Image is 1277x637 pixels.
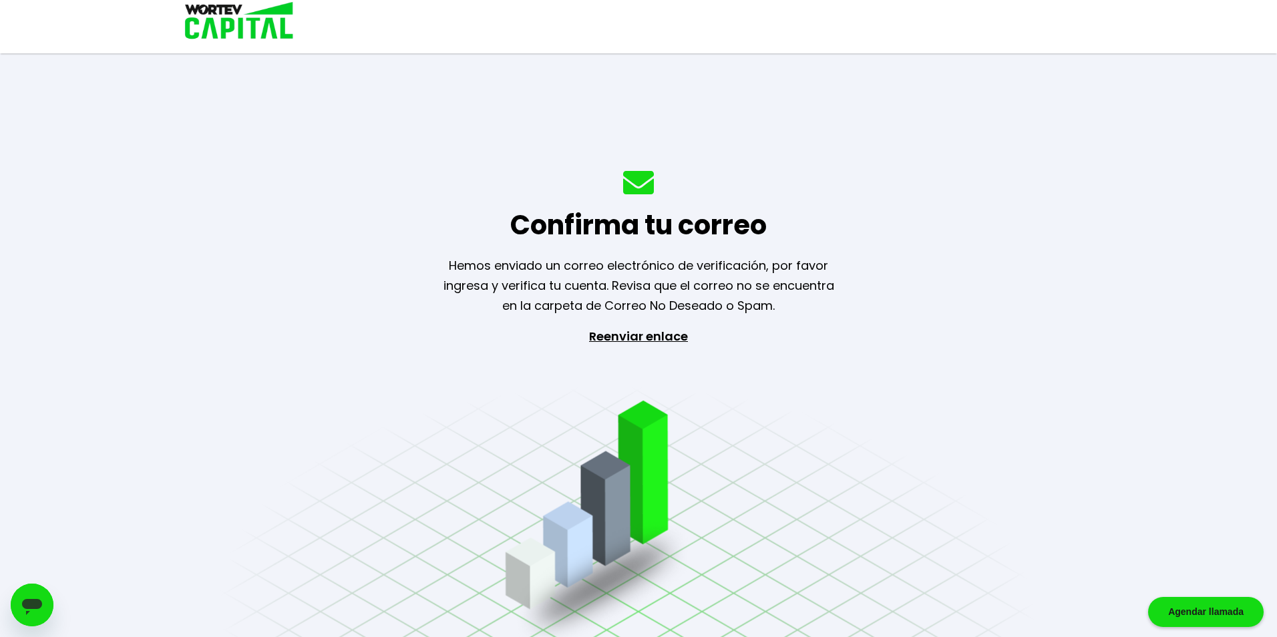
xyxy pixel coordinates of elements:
[1148,597,1264,627] div: Agendar llamada
[426,256,851,316] p: Hemos enviado un correo electrónico de verificación, por favor ingresa y verifica tu cuenta. Revi...
[11,584,53,626] iframe: Botón para iniciar la ventana de mensajería
[510,205,767,245] h1: Confirma tu correo
[623,171,654,194] img: mail-icon.3fa1eb17.svg
[577,327,700,467] p: Reenviar enlace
